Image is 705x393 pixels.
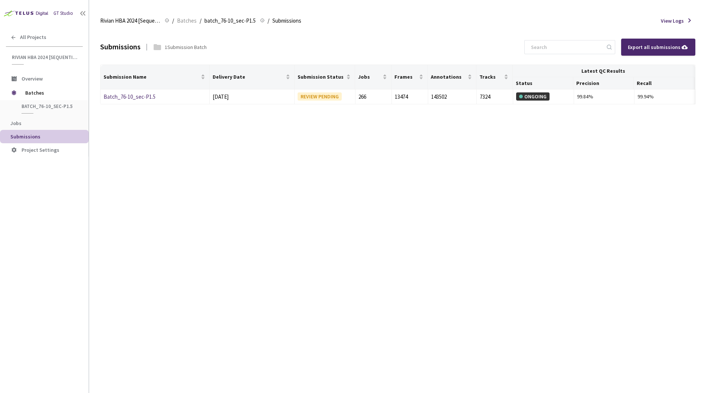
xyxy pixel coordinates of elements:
div: 1 Submission Batch [165,43,207,51]
li: / [268,16,269,25]
div: REVIEW PENDING [298,92,342,101]
span: Project Settings [22,147,59,153]
span: Jobs [10,120,22,127]
span: Annotations [431,74,466,80]
span: batch_76-10_sec-P1.5 [204,16,256,25]
span: Submissions [10,133,40,140]
th: Submission Name [101,65,210,89]
th: Tracks [476,65,513,89]
span: All Projects [20,34,46,40]
div: 99.84% [577,92,632,101]
span: Tracks [479,74,502,80]
span: Batches [177,16,197,25]
span: batch_76-10_sec-P1.5 [22,103,76,109]
span: Frames [394,74,417,80]
span: View Logs [661,17,684,24]
div: GT Studio [53,10,73,17]
a: Batch_76-10_sec-P1.5 [104,93,155,100]
div: ONGOING [516,92,550,101]
th: Recall [634,77,694,89]
li: / [172,16,174,25]
div: 7324 [480,92,510,101]
span: Rivian HBA 2024 [Sequential] [12,54,78,60]
span: Delivery Date [213,74,284,80]
div: 143502 [431,92,473,101]
div: 266 [358,92,388,101]
li: / [200,16,201,25]
th: Latest QC Results [513,65,695,77]
div: Submissions [100,42,141,52]
th: Status [513,77,573,89]
th: Delivery Date [210,65,295,89]
div: Export all submissions [628,43,689,51]
span: Submissions [272,16,301,25]
span: Overview [22,75,43,82]
span: Batches [25,85,76,100]
th: Precision [573,77,634,89]
span: Rivian HBA 2024 [Sequential] [100,16,160,25]
div: 13474 [395,92,425,101]
input: Search [527,40,606,54]
span: Submission Status [298,74,345,80]
div: 99.94% [637,92,692,101]
a: Batches [176,16,198,24]
div: [DATE] [213,92,291,101]
span: Jobs [358,74,381,80]
th: Jobs [355,65,391,89]
th: Frames [391,65,428,89]
th: Submission Status [295,65,355,89]
th: Annotations [428,65,476,89]
span: Submission Name [104,74,199,80]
